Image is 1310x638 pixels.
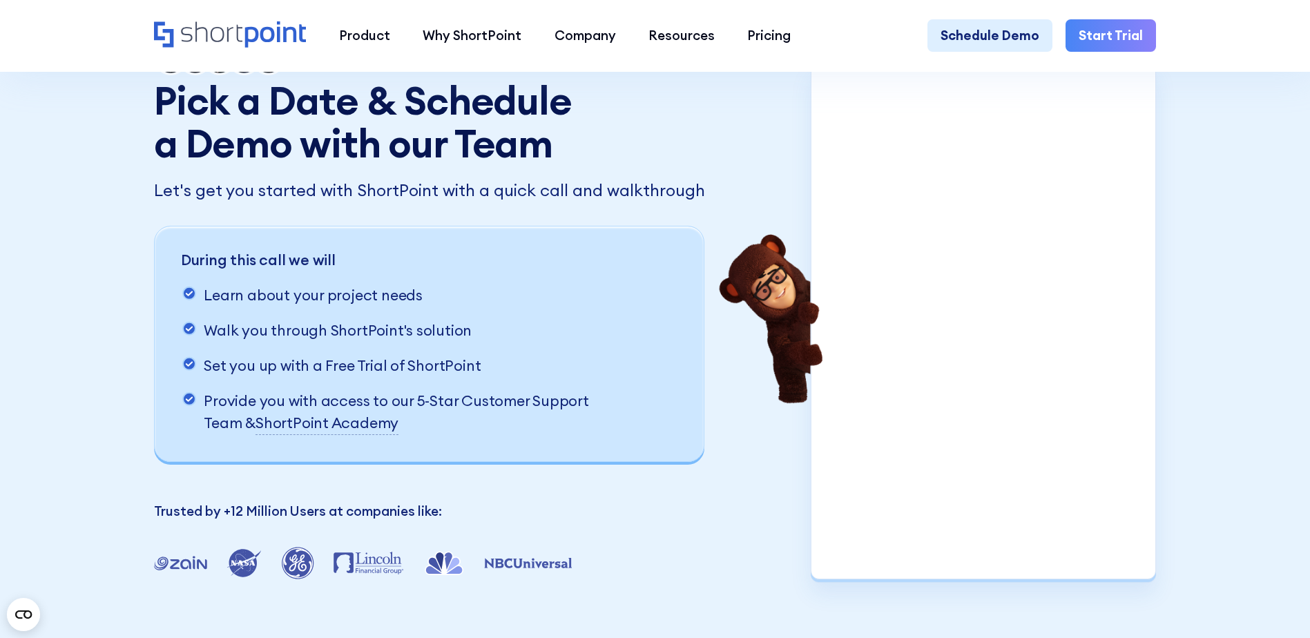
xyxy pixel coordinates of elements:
div: Resources [648,26,715,45]
a: Company [538,19,632,52]
a: Pricing [731,19,807,52]
p: Set you up with a Free Trial of ShortPoint [204,355,481,377]
div: Company [555,26,616,45]
p: Provide you with access to our 5-Star Customer Support Team & [204,390,625,435]
iframe: Select a Date & Time - Calendly [811,62,1155,579]
a: Schedule Demo [927,19,1052,52]
p: Trusted by +12 Million Users at companies like: [154,501,708,521]
a: Home [154,21,307,50]
p: Learn about your project needs [204,284,423,307]
div: Why ShortPoint [423,26,521,45]
p: Let's get you started with ShortPoint with a quick call and walkthrough [154,178,708,203]
a: Resources [632,19,731,52]
p: During this call we will [181,249,625,271]
p: Walk you through ShortPoint's solution [204,320,472,342]
button: Open CMP widget [7,598,40,631]
div: Pricing [747,26,791,45]
a: Product [322,19,406,52]
h1: Pick a Date & Schedule a Demo with our Team [154,79,586,165]
iframe: Chat Widget [1061,478,1310,638]
a: ShortPoint Academy [256,412,398,435]
a: Why ShortPoint [407,19,538,52]
a: Start Trial [1066,19,1156,52]
div: Product [339,26,390,45]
